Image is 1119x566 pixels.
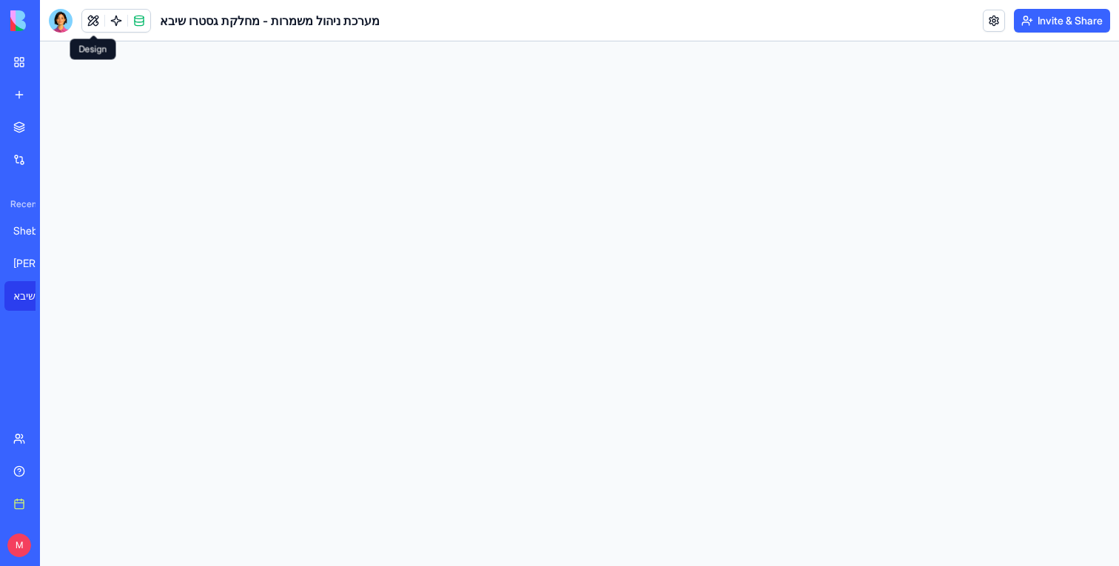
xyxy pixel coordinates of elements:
a: [PERSON_NAME][MEDICAL_DATA] Shift Manager [4,249,64,278]
span: M [7,533,31,557]
div: Sheba [MEDICAL_DATA] Shift Management [13,223,55,238]
a: מערכת ניהול משמרות - מחלקת גסטרו שיבא [4,281,64,311]
span: Recent [4,198,36,210]
button: Invite & Share [1014,9,1110,33]
img: logo [10,10,102,31]
div: [PERSON_NAME][MEDICAL_DATA] Shift Manager [13,256,55,271]
div: מערכת ניהול משמרות - מחלקת גסטרו שיבא [13,289,55,303]
h1: מערכת ניהול משמרות - מחלקת גסטרו שיבא [160,12,380,30]
a: Sheba [MEDICAL_DATA] Shift Management [4,216,64,246]
div: Design [70,39,116,60]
